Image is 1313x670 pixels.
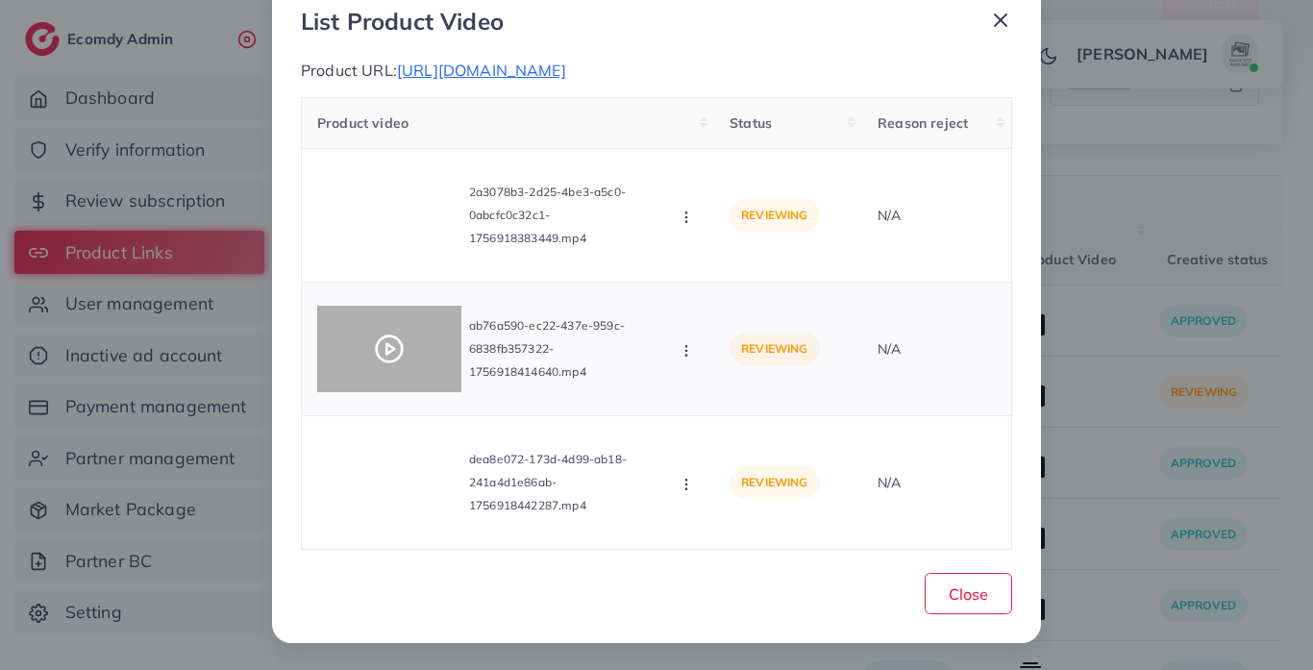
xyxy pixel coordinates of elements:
p: ab76a590-ec22-437e-959c-6838fb357322-1756918414640.mp4 [469,314,661,384]
p: Product URL: [301,59,1012,82]
p: reviewing [730,199,819,232]
span: [URL][DOMAIN_NAME] [397,61,566,80]
p: 2a3078b3-2d25-4be3-a5c0-0abcfc0c32c1-1756918383449.mp4 [469,181,661,250]
p: N/A [878,471,996,494]
p: reviewing [730,466,819,499]
h3: List Product Video [301,8,504,36]
button: Close [925,573,1012,614]
p: N/A [878,337,996,360]
p: dea8e072-173d-4d99-ab18-241a4d1e86ab-1756918442287.mp4 [469,448,661,517]
p: reviewing [730,333,819,365]
span: Product video [317,114,409,132]
span: Reason reject [878,114,968,132]
span: Status [730,114,772,132]
p: N/A [878,204,996,227]
span: Close [949,584,988,604]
